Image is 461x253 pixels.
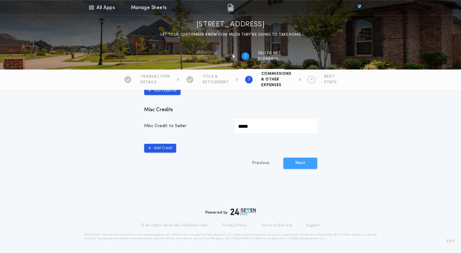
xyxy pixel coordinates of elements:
a: Terms of Service [261,223,292,228]
a: Privacy Policy [222,223,247,228]
span: & OTHER [261,77,291,82]
span: EXPENSES [261,83,291,88]
p: Misc Credits [144,106,317,114]
p: LET YOUR CUSTOMERS KNOW HOW MUCH THEY’RE GOING TO TAKE HOME [160,32,301,38]
img: logo [230,208,256,215]
button: Previous [239,157,282,169]
span: SETTLEMENT [202,80,229,85]
span: information [196,56,225,61]
span: DETAILS [140,80,170,85]
div: Powered by [205,208,256,215]
h2: 2 [244,54,247,59]
span: NEXT [324,74,337,79]
span: SCENARIO [258,56,281,61]
h1: [STREET_ADDRESS] [196,20,265,30]
p: DISCLAIMER: This estimate is provided for informational purposes only. 24|Seven Fees, a product o... [84,233,377,240]
button: Next [283,157,317,169]
button: Add Credit [144,144,176,152]
span: 3.8.0 [446,238,455,244]
span: COMMISSIONS [261,71,291,76]
p: Misc Credit to Seller [144,123,227,129]
h2: 4 [311,77,313,82]
span: TITLE & [202,74,229,79]
span: SELLER NET [258,51,281,56]
span: Property [196,51,225,56]
span: TRANSACTION [140,74,170,79]
span: STEPS [324,80,337,85]
a: Support [306,223,320,228]
a: [URL][DOMAIN_NAME] [231,237,262,240]
img: img [228,4,233,11]
img: vs-icon [346,4,372,11]
p: © All rights reserved. 24|Seven Fees [141,223,208,228]
h2: 3 [248,77,250,82]
button: Add Expense [144,86,181,95]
